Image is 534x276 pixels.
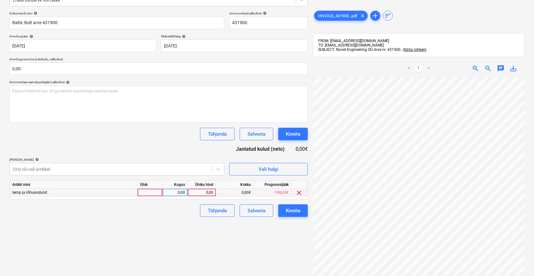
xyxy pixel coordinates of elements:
div: Arve number (valikuline) [229,11,308,15]
input: Arve kuupäeva pole määratud. [9,40,156,52]
span: help [65,80,70,84]
span: zoom_in [472,65,479,72]
div: Kokku [216,181,254,189]
button: Kinnita [278,204,308,217]
div: Vali hulgi [259,165,278,173]
span: FROM: [EMAIL_ADDRESS][DOMAIN_NAME] [318,39,389,43]
button: Salvesta [240,204,273,217]
p: Arve kogusumma (netokulu, valikuline) [9,57,308,62]
div: Kogus [163,181,188,189]
div: Artikli nimi [10,181,138,189]
span: TO: [EMAIL_ADDRESS][DOMAIN_NAME] [318,43,384,47]
span: add [372,12,379,19]
div: 0,00€ [216,189,254,197]
span: help [28,35,33,38]
input: Arve number [229,17,308,29]
a: Page 1 is your current page [415,65,422,72]
span: INVOICE_431900...pdf [314,14,361,18]
span: help [262,11,267,15]
span: help [32,11,37,15]
div: Dokumendi nimi [9,11,224,15]
div: Tühjenda [208,130,227,138]
span: temp ja rõhuandurid [12,190,47,195]
div: Jaotatud kulud (neto) [226,145,295,153]
div: Tühjenda [208,207,227,215]
span: SUBJECT: Novel Engineering OÜ Arve nr. 431900 [318,47,401,52]
a: Previous page [405,65,412,72]
span: ... [401,47,427,52]
div: -196,63€ [254,189,292,197]
input: Dokumendi nimi [9,17,224,29]
button: Salvesta [240,128,273,140]
div: Kinnita [286,130,300,138]
button: Kinnita [278,128,308,140]
span: clear [359,12,366,19]
div: 0,00€ [295,145,308,153]
div: [PERSON_NAME] [9,158,224,162]
span: help [181,35,186,38]
span: clear [296,189,303,197]
div: Arve kuupäev [9,34,156,38]
span: save_alt [509,65,517,72]
a: Next page [425,65,433,72]
span: chat [497,65,504,72]
div: Kinnita [286,207,300,215]
input: Tähtaega pole määratud [161,40,308,52]
div: Maksetähtaeg [161,34,308,38]
input: Arve kogusumma (netokulu, valikuline) [9,62,308,75]
div: 0,00 [165,189,185,197]
span: sort [384,12,392,19]
div: Kommentaar raamatupidajale (valikuline) [9,80,308,84]
div: Prognoosijääk [254,181,292,189]
button: Vali hulgi [229,163,308,176]
button: Tühjenda [200,128,235,140]
div: Ühiku hind [188,181,216,189]
span: zoom_out [484,65,492,72]
div: INVOICE_431900...pdf [314,11,368,21]
span: help [34,158,39,161]
div: Salvesta [248,207,265,215]
div: Ühik [138,181,163,189]
div: 0,00 [190,189,213,197]
button: Tühjenda [200,204,235,217]
span: Näita rohkem [403,47,427,52]
div: Salvesta [248,130,265,138]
